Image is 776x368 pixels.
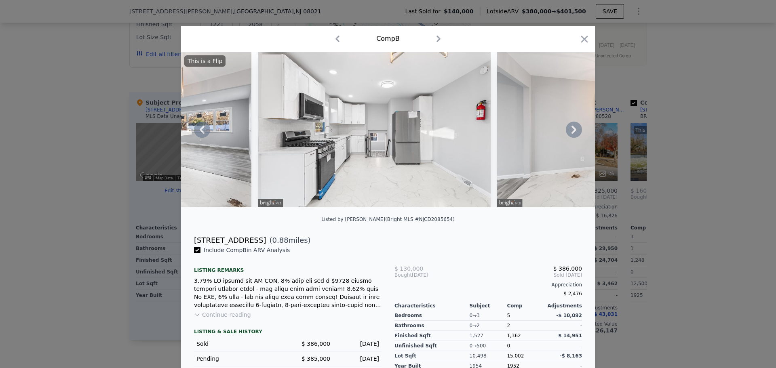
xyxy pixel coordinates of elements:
div: Subject [470,303,507,309]
div: 0 → 2 [470,321,507,331]
span: Bought [394,272,412,278]
span: $ 385,000 [302,355,330,362]
div: [STREET_ADDRESS] [194,235,266,246]
div: 3.79% LO ipsumd sit AM CON. 8% adip eli sed d $9728 eiusmo tempori utlabor etdol - mag aliqu enim... [194,277,382,309]
div: Appreciation [394,282,582,288]
span: $ 130,000 [394,265,423,272]
img: Property Img [258,52,491,207]
span: 0 [507,343,510,349]
div: Listed by [PERSON_NAME] (Bright MLS #NJCD2085654) [321,217,455,222]
div: 2 [507,321,544,331]
img: Property Img [497,52,730,207]
div: Pending [196,355,281,363]
div: Sold [196,340,281,348]
span: $ 2,476 [563,291,582,297]
span: ( miles) [266,235,310,246]
div: [DATE] [394,272,457,278]
div: Comp B [376,34,400,44]
div: Comp [507,303,544,309]
span: Sold [DATE] [457,272,582,278]
div: Bedrooms [394,311,470,321]
span: $ 386,000 [553,265,582,272]
div: Finished Sqft [394,331,470,341]
span: $ 386,000 [302,341,330,347]
span: 0.88 [272,236,289,244]
div: LISTING & SALE HISTORY [194,328,382,336]
span: 5 [507,313,510,318]
div: [DATE] [337,355,379,363]
div: 0 → 500 [470,341,507,351]
div: 1,527 [470,331,507,341]
div: Listing remarks [194,261,382,273]
div: Unfinished Sqft [394,341,470,351]
button: Continue reading [194,311,251,319]
div: 0 → 3 [470,311,507,321]
span: 1,362 [507,333,521,339]
div: 10,498 [470,351,507,361]
div: Characteristics [394,303,470,309]
div: Adjustments [544,303,582,309]
div: [DATE] [337,340,379,348]
span: -$ 10,092 [556,313,582,318]
div: - [544,341,582,351]
div: Bathrooms [394,321,470,331]
span: Include Comp B in ARV Analysis [200,247,293,253]
span: -$ 8,163 [560,353,582,359]
div: Lot Sqft [394,351,470,361]
span: 15,002 [507,353,524,359]
div: - [544,321,582,331]
span: $ 14,951 [558,333,582,339]
div: This is a Flip [184,55,226,67]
